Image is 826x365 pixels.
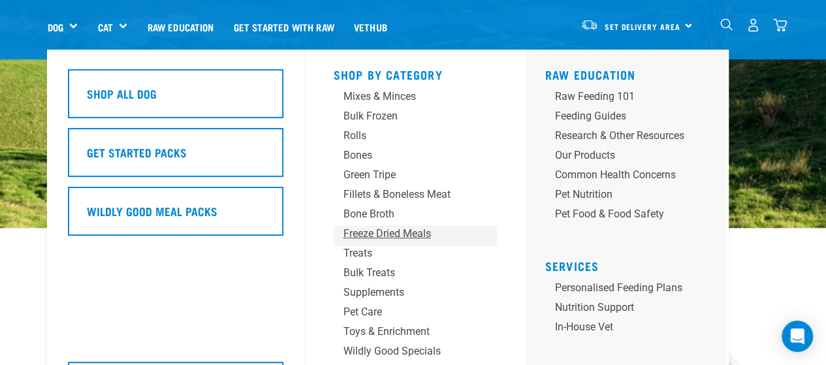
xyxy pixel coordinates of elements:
[545,206,716,226] a: Pet Food & Food Safety
[87,85,157,102] h5: Shop All Dog
[782,321,813,352] div: Open Intercom Messenger
[343,246,466,261] div: Treats
[545,300,716,319] a: Nutrition Support
[343,206,466,222] div: Bone Broth
[545,259,716,270] h5: Services
[334,167,497,187] a: Green Tripe
[68,128,283,187] a: Get Started Packs
[545,167,716,187] a: Common Health Concerns
[605,24,680,29] span: Set Delivery Area
[545,128,716,148] a: Research & Other Resources
[334,108,497,128] a: Bulk Frozen
[97,20,112,35] a: Cat
[343,148,466,163] div: Bones
[343,187,466,202] div: Fillets & Boneless Meat
[545,71,636,78] a: Raw Education
[545,89,716,108] a: Raw Feeding 101
[334,206,497,226] a: Bone Broth
[580,19,598,31] img: van-moving.png
[334,226,497,246] a: Freeze Dried Meals
[344,1,397,53] a: Vethub
[555,128,684,144] div: Research & Other Resources
[224,1,344,53] a: Get started with Raw
[343,285,466,300] div: Supplements
[334,304,497,324] a: Pet Care
[555,148,684,163] div: Our Products
[343,343,466,359] div: Wildly Good Specials
[68,69,283,128] a: Shop All Dog
[343,89,466,104] div: Mixes & Minces
[334,246,497,265] a: Treats
[334,265,497,285] a: Bulk Treats
[343,324,466,340] div: Toys & Enrichment
[68,187,283,246] a: Wildly Good Meal Packs
[555,187,684,202] div: Pet Nutrition
[334,187,497,206] a: Fillets & Boneless Meat
[343,226,466,242] div: Freeze Dried Meals
[545,280,716,300] a: Personalised Feeding Plans
[720,18,733,31] img: home-icon-1@2x.png
[746,18,760,32] img: user.png
[343,108,466,124] div: Bulk Frozen
[343,128,466,144] div: Rolls
[334,343,497,363] a: Wildly Good Specials
[343,265,466,281] div: Bulk Treats
[137,1,223,53] a: Raw Education
[545,108,716,128] a: Feeding Guides
[545,187,716,206] a: Pet Nutrition
[555,108,684,124] div: Feeding Guides
[773,18,787,32] img: home-icon@2x.png
[87,202,217,219] h5: Wildly Good Meal Packs
[334,68,497,78] h5: Shop By Category
[334,128,497,148] a: Rolls
[334,89,497,108] a: Mixes & Minces
[87,144,187,161] h5: Get Started Packs
[48,20,63,35] a: Dog
[334,285,497,304] a: Supplements
[555,89,684,104] div: Raw Feeding 101
[334,324,497,343] a: Toys & Enrichment
[555,167,684,183] div: Common Health Concerns
[545,319,716,339] a: In-house vet
[555,206,684,222] div: Pet Food & Food Safety
[343,304,466,320] div: Pet Care
[545,148,716,167] a: Our Products
[334,148,497,167] a: Bones
[343,167,466,183] div: Green Tripe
